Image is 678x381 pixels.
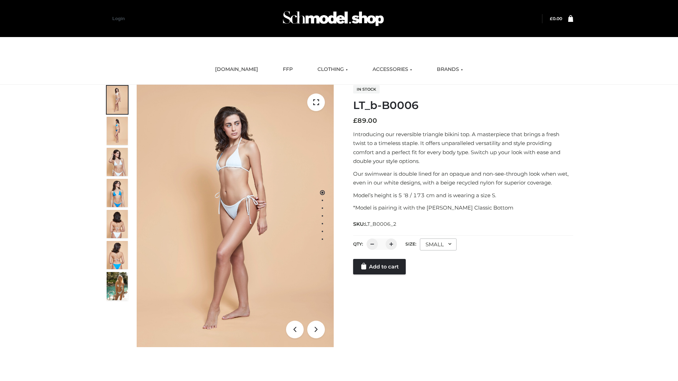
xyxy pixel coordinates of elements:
[107,179,128,207] img: ArielClassicBikiniTop_CloudNine_AzureSky_OW114ECO_4-scaled.jpg
[280,5,386,32] img: Schmodel Admin 964
[107,241,128,269] img: ArielClassicBikiniTop_CloudNine_AzureSky_OW114ECO_8-scaled.jpg
[365,221,397,227] span: LT_B0006_2
[353,130,573,166] p: Introducing our reversible triangle bikini top. A masterpiece that brings a fresh twist to a time...
[107,210,128,238] img: ArielClassicBikiniTop_CloudNine_AzureSky_OW114ECO_7-scaled.jpg
[353,203,573,212] p: *Model is pairing it with the [PERSON_NAME] Classic Bottom
[353,220,397,228] span: SKU:
[550,16,562,21] a: £0.00
[353,241,363,247] label: QTY:
[107,148,128,176] img: ArielClassicBikiniTop_CloudNine_AzureSky_OW114ECO_3-scaled.jpg
[432,62,468,77] a: BRANDS
[353,85,380,93] span: In stock
[405,241,416,247] label: Size:
[420,238,457,250] div: SMALL
[550,16,562,21] bdi: 0.00
[550,16,553,21] span: £
[107,272,128,300] img: Arieltop_CloudNine_AzureSky2.jpg
[353,259,406,274] a: Add to cart
[278,62,298,77] a: FFP
[107,117,128,145] img: ArielClassicBikiniTop_CloudNine_AzureSky_OW114ECO_2-scaled.jpg
[137,85,334,347] img: LT_b-B0006
[312,62,353,77] a: CLOTHING
[353,169,573,187] p: Our swimwear is double lined for an opaque and non-see-through look when wet, even in our white d...
[112,16,125,21] a: Login
[353,99,573,112] h1: LT_b-B0006
[353,117,377,125] bdi: 89.00
[353,191,573,200] p: Model’s height is 5 ‘8 / 173 cm and is wearing a size S.
[107,86,128,114] img: ArielClassicBikiniTop_CloudNine_AzureSky_OW114ECO_1-scaled.jpg
[353,117,357,125] span: £
[210,62,263,77] a: [DOMAIN_NAME]
[367,62,417,77] a: ACCESSORIES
